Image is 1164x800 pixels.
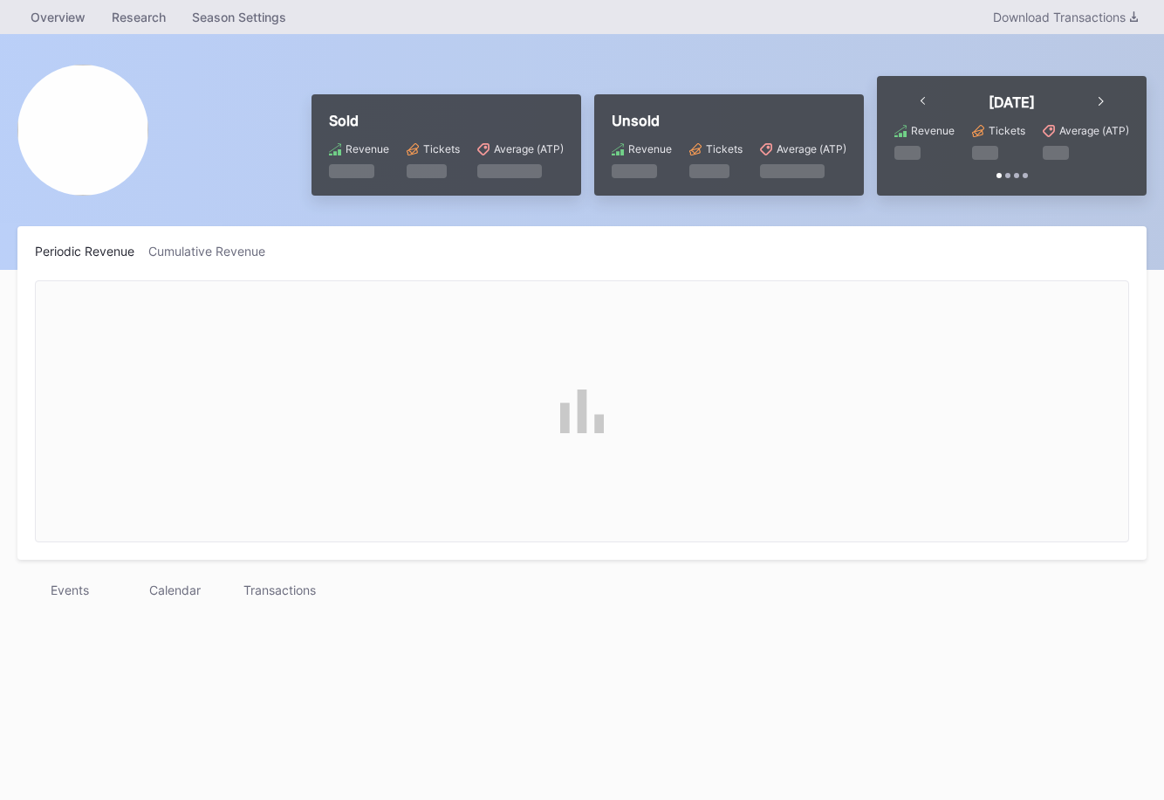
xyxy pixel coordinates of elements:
[777,142,846,155] div: Average (ATP)
[17,577,122,603] div: Events
[989,124,1025,137] div: Tickets
[628,142,672,155] div: Revenue
[148,244,279,259] div: Cumulative Revenue
[989,93,1035,111] div: [DATE]
[329,112,564,129] div: Sold
[423,142,460,155] div: Tickets
[984,5,1147,29] button: Download Transactions
[346,142,389,155] div: Revenue
[1059,124,1129,137] div: Average (ATP)
[35,244,148,259] div: Periodic Revenue
[612,112,846,129] div: Unsold
[227,577,332,603] div: Transactions
[706,142,743,155] div: Tickets
[911,124,955,137] div: Revenue
[99,4,179,30] a: Research
[993,10,1138,24] div: Download Transactions
[494,142,564,155] div: Average (ATP)
[17,4,99,30] a: Overview
[179,4,299,30] a: Season Settings
[122,577,227,603] div: Calendar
